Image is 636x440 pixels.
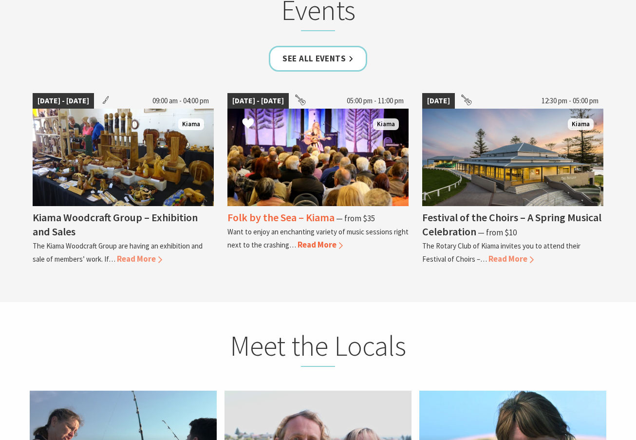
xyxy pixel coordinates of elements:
p: Want to enjoy an enchanting variety of music sessions right next to the crashing… [227,227,409,249]
span: Kiama [373,118,399,131]
span: Read More [488,253,534,264]
a: [DATE] 12:30 pm - 05:00 pm 2023 Festival of Choirs at the Kiama Pavilion Kiama Festival of the Ch... [422,93,603,266]
span: Read More [117,253,162,264]
img: The wonders of wood [33,109,214,206]
img: Folk by the Sea - Showground Pavilion [227,109,409,206]
span: [DATE] - [DATE] [227,93,289,109]
p: The Rotary Club of Kiama invites you to attend their Festival of Choirs –… [422,241,580,264]
span: Kiama [178,118,204,131]
a: See all Events [269,46,367,72]
p: The Kiama Woodcraft Group are having an exhibition and sale of members’ work. If… [33,241,203,264]
a: [DATE] - [DATE] 09:00 am - 04:00 pm The wonders of wood Kiama Kiama Woodcraft Group – Exhibition ... [33,93,214,266]
span: [DATE] [422,93,455,109]
span: 12:30 pm - 05:00 pm [537,93,603,109]
h4: Festival of the Choirs – A Spring Musical Celebration [422,210,601,238]
span: ⁠— from $35 [336,213,375,224]
span: Read More [298,239,343,250]
h4: Folk by the Sea – Kiama [227,210,335,224]
h4: Kiama Woodcraft Group – Exhibition and Sales [33,210,198,238]
span: [DATE] - [DATE] [33,93,94,109]
span: ⁠— from $10 [478,227,517,238]
span: 05:00 pm - 11:00 pm [342,93,409,109]
span: 09:00 am - 04:00 pm [148,93,214,109]
a: [DATE] - [DATE] 05:00 pm - 11:00 pm Folk by the Sea - Showground Pavilion Kiama Folk by the Sea –... [227,93,409,266]
img: 2023 Festival of Choirs at the Kiama Pavilion [422,109,603,206]
h2: Meet the Locals [127,329,509,367]
button: Click to Favourite Folk by the Sea – Kiama [232,108,264,141]
span: Kiama [568,118,594,131]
